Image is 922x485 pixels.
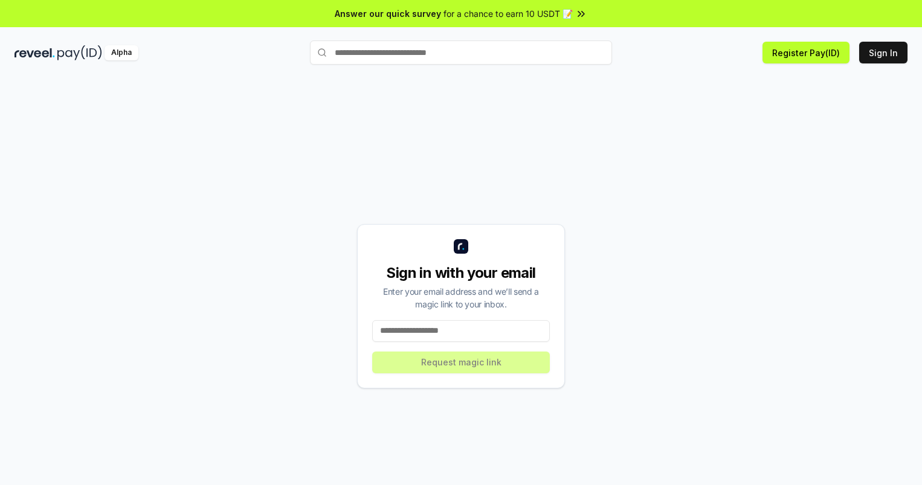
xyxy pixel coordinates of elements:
img: reveel_dark [15,45,55,60]
span: Answer our quick survey [335,7,441,20]
div: Alpha [105,45,138,60]
img: pay_id [57,45,102,60]
div: Sign in with your email [372,263,550,283]
img: logo_small [454,239,468,254]
span: for a chance to earn 10 USDT 📝 [443,7,573,20]
button: Register Pay(ID) [762,42,849,63]
button: Sign In [859,42,907,63]
div: Enter your email address and we’ll send a magic link to your inbox. [372,285,550,310]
